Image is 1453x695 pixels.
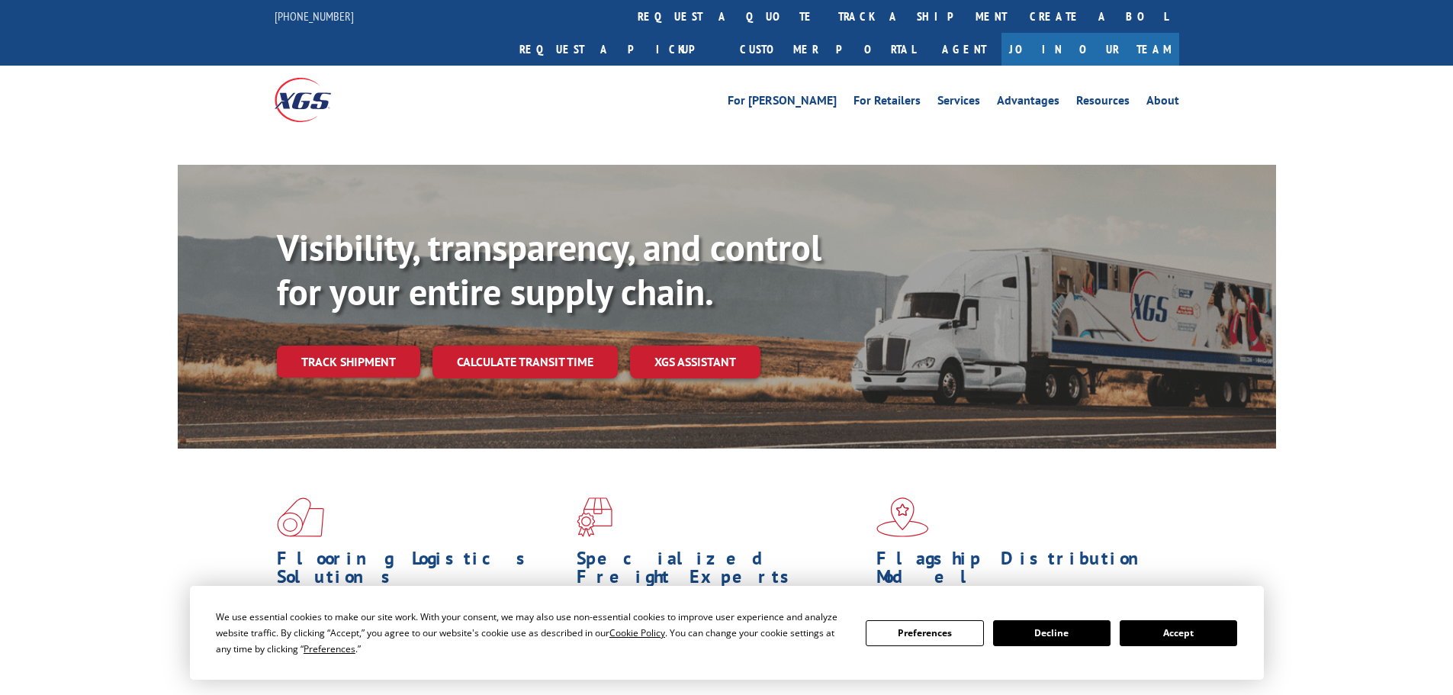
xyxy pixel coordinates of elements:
[853,95,921,111] a: For Retailers
[1001,33,1179,66] a: Join Our Team
[1076,95,1130,111] a: Resources
[609,626,665,639] span: Cookie Policy
[277,497,324,537] img: xgs-icon-total-supply-chain-intelligence-red
[216,609,847,657] div: We use essential cookies to make our site work. With your consent, we may also use non-essential ...
[275,8,354,24] a: [PHONE_NUMBER]
[993,620,1111,646] button: Decline
[876,497,929,537] img: xgs-icon-flagship-distribution-model-red
[630,346,760,378] a: XGS ASSISTANT
[728,33,927,66] a: Customer Portal
[1120,620,1237,646] button: Accept
[728,95,837,111] a: For [PERSON_NAME]
[190,586,1264,680] div: Cookie Consent Prompt
[866,620,983,646] button: Preferences
[432,346,618,378] a: Calculate transit time
[277,549,565,594] h1: Flooring Logistics Solutions
[937,95,980,111] a: Services
[277,346,420,378] a: Track shipment
[997,95,1059,111] a: Advantages
[876,549,1165,594] h1: Flagship Distribution Model
[508,33,728,66] a: Request a pickup
[304,642,355,655] span: Preferences
[277,224,821,315] b: Visibility, transparency, and control for your entire supply chain.
[577,497,612,537] img: xgs-icon-focused-on-flooring-red
[1146,95,1179,111] a: About
[577,549,865,594] h1: Specialized Freight Experts
[927,33,1001,66] a: Agent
